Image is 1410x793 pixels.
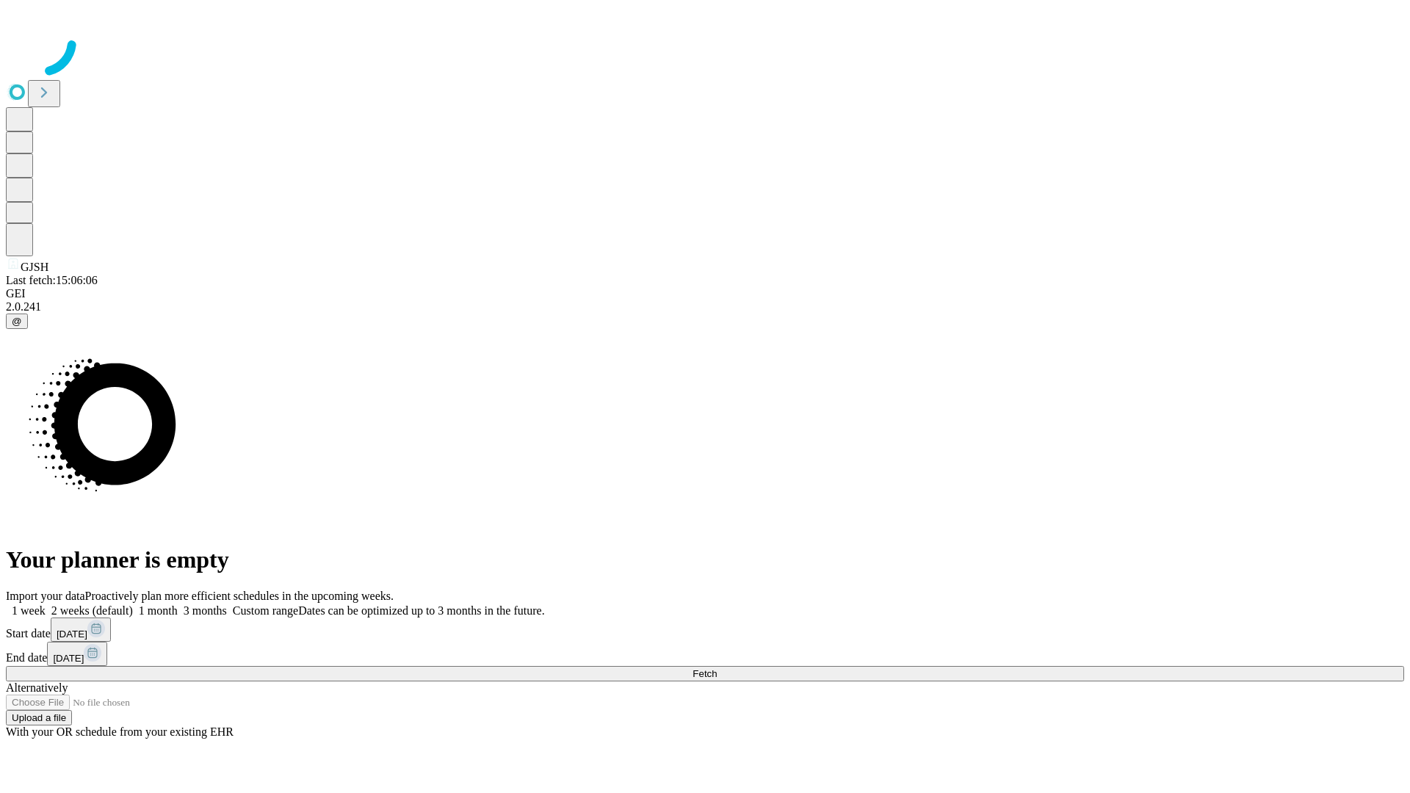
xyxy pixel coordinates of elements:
[233,604,298,617] span: Custom range
[12,604,46,617] span: 1 week
[6,590,85,602] span: Import your data
[12,316,22,327] span: @
[6,681,68,694] span: Alternatively
[85,590,394,602] span: Proactively plan more efficient schedules in the upcoming weeks.
[693,668,717,679] span: Fetch
[21,261,48,273] span: GJSH
[6,725,234,738] span: With your OR schedule from your existing EHR
[51,618,111,642] button: [DATE]
[57,629,87,640] span: [DATE]
[139,604,178,617] span: 1 month
[6,300,1404,314] div: 2.0.241
[6,642,1404,666] div: End date
[184,604,227,617] span: 3 months
[6,287,1404,300] div: GEI
[6,710,72,725] button: Upload a file
[298,604,544,617] span: Dates can be optimized up to 3 months in the future.
[47,642,107,666] button: [DATE]
[53,653,84,664] span: [DATE]
[6,666,1404,681] button: Fetch
[51,604,133,617] span: 2 weeks (default)
[6,274,98,286] span: Last fetch: 15:06:06
[6,618,1404,642] div: Start date
[6,314,28,329] button: @
[6,546,1404,573] h1: Your planner is empty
